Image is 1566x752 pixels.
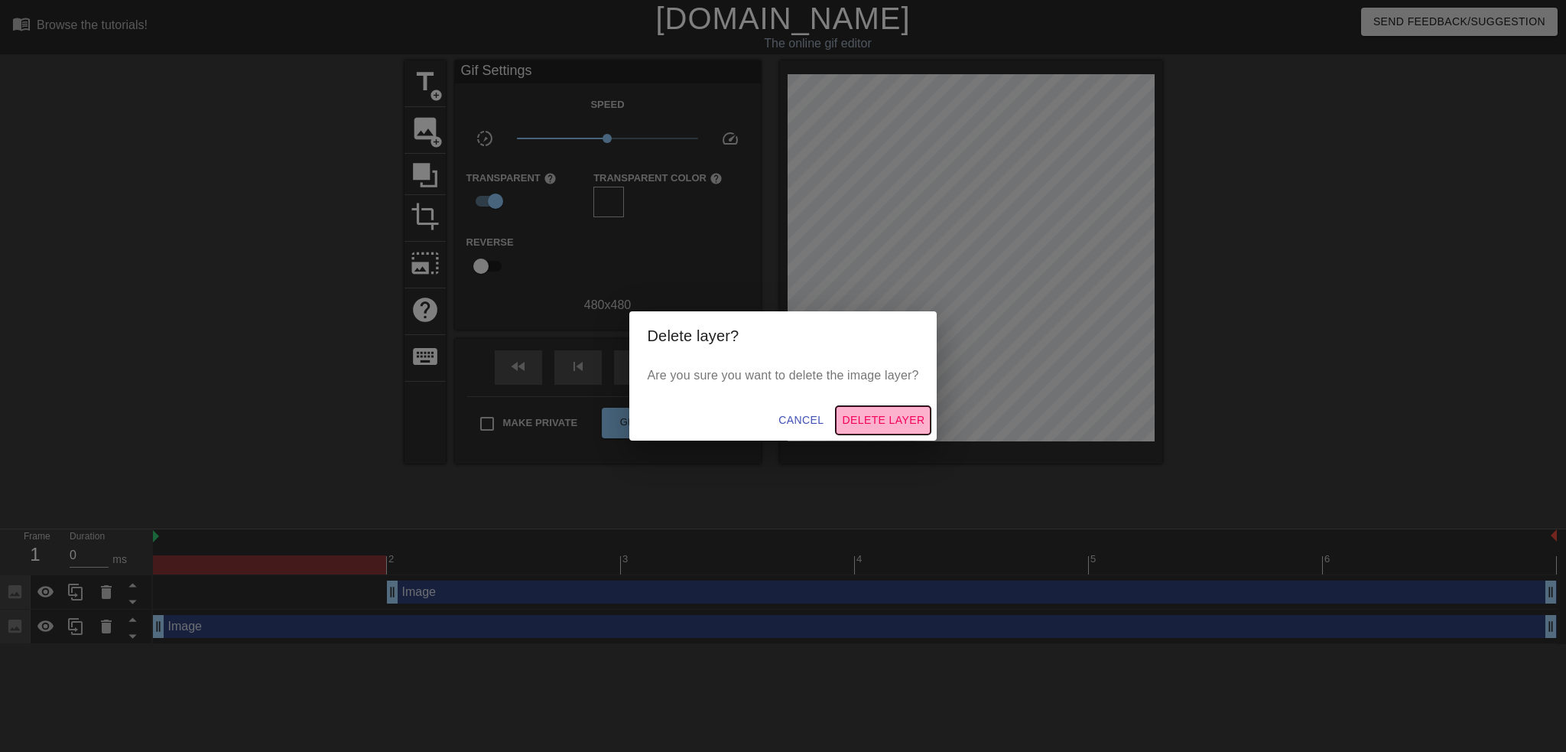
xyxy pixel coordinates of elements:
[648,366,919,385] p: Are you sure you want to delete the image layer?
[842,411,924,430] span: Delete Layer
[648,324,919,348] h2: Delete layer?
[772,406,830,435] button: Cancel
[836,406,931,435] button: Delete Layer
[778,411,824,430] span: Cancel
